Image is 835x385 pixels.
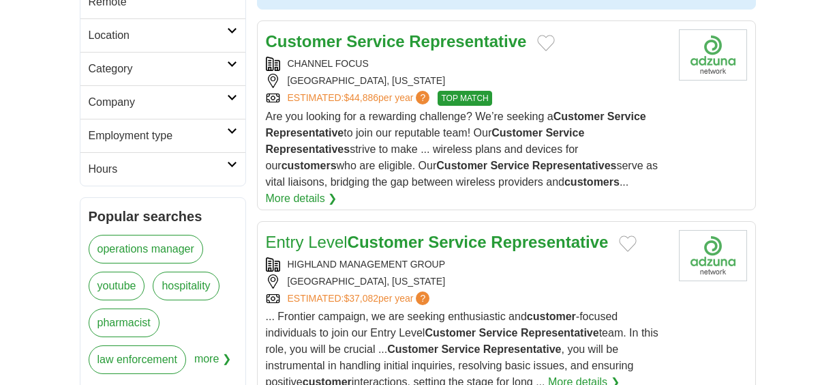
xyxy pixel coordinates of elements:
[491,233,608,251] strong: Representative
[89,235,203,263] a: operations manager
[553,111,605,122] strong: Customer
[89,309,160,337] a: pharmacist
[80,85,245,119] a: Company
[679,29,747,81] img: Company logo
[288,91,433,106] a: ESTIMATED:$44,886per year?
[266,190,337,207] a: More details ❯
[89,61,227,77] h2: Category
[483,343,562,355] strong: Representative
[89,27,227,44] h2: Location
[266,143,350,155] strong: Representatives
[441,343,480,355] strong: Service
[387,343,438,355] strong: Customer
[266,274,668,289] div: [GEOGRAPHIC_DATA], [US_STATE]
[89,345,186,374] a: law enforcement
[89,161,227,177] h2: Hours
[545,127,584,139] strong: Service
[438,91,491,106] span: TOP MATCH
[266,32,342,51] strong: Customer
[416,291,429,305] span: ?
[344,92,378,103] span: $44,886
[416,91,429,104] span: ?
[409,32,526,51] strong: Representative
[80,52,245,85] a: Category
[89,94,227,111] h2: Company
[89,128,227,144] h2: Employment type
[425,327,476,339] strong: Customer
[288,291,433,306] a: ESTIMATED:$37,082per year?
[491,127,543,139] strong: Customer
[607,111,646,122] strong: Service
[344,293,378,304] span: $37,082
[348,233,424,251] strong: Customer
[619,236,637,252] button: Add to favorite jobs
[89,272,145,300] a: youtube
[282,160,337,171] strong: customers
[532,160,617,171] strong: Representatives
[266,74,668,88] div: [GEOGRAPHIC_DATA], [US_STATE]
[266,127,344,139] strong: Representative
[266,32,527,51] a: Customer Service Representative
[266,233,609,251] a: Entry LevelCustomer Service Representative
[80,18,245,52] a: Location
[80,119,245,152] a: Employment type
[564,176,620,188] strong: customers
[479,327,518,339] strong: Service
[490,160,529,171] strong: Service
[521,327,599,339] strong: Representative
[153,272,219,300] a: hospitality
[194,345,231,382] span: more ❯
[80,152,245,186] a: Hours
[89,206,237,227] h2: Popular searches
[428,233,486,251] strong: Service
[346,32,404,51] strong: Service
[436,160,487,171] strong: Customer
[266,57,668,71] div: CHANNEL FOCUS
[679,230,747,281] img: Company logo
[527,311,576,322] strong: customer
[266,111,658,188] span: Are you looking for a rewarding challenge? We’re seeking a to join our reputable team! Our strive...
[266,257,668,272] div: HIGHLAND MANAGEMENT GROUP
[537,35,555,51] button: Add to favorite jobs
